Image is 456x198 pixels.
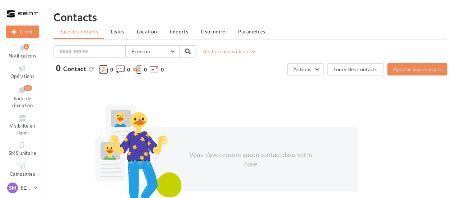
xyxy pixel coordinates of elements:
[9,184,17,192] span: SM
[9,53,36,59] span: Notifications
[170,28,188,34] span: Imports
[131,48,150,54] span: Prénom
[6,42,39,60] button: Notifications 4
[327,63,383,75] button: Louer des contacts
[6,63,39,80] a: Opérations
[200,47,260,56] button: Recherche avancée
[238,28,265,34] span: Paramètres
[63,65,86,73] span: Contact
[10,171,35,177] span: Campagnes
[293,66,311,72] span: Actions
[6,161,39,178] a: Campagnes
[144,66,147,73] span: 0
[137,28,157,34] span: Location
[6,112,39,137] a: Visibilité en ligne
[111,28,124,34] span: Listes
[12,96,33,108] span: Boîte de réception
[21,184,31,192] p: SEAT Montceau
[287,63,323,75] button: Actions
[56,64,61,72] span: 0
[189,150,312,169] div: Vous n'avez encore aucun contact dans votre base
[24,85,32,91] div: 19
[127,66,130,73] span: 0
[24,44,29,50] div: 4
[10,73,34,79] span: Opérations
[201,28,225,34] span: Liste noire
[387,63,447,75] button: Ajouter des contacts
[6,181,39,195] a: SM SEAT Montceau
[6,84,39,110] a: Boîte de réception19
[6,140,39,157] a: SMS unitaire
[6,26,39,38] button: Créer
[10,123,35,135] span: Visibilité en ligne
[53,11,447,22] h1: Contacts
[161,66,164,73] span: 0
[9,150,36,156] span: SMS unitaire
[110,66,113,73] span: 0
[125,45,179,57] button: Prénom
[6,26,39,38] div: Nouvelle campagne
